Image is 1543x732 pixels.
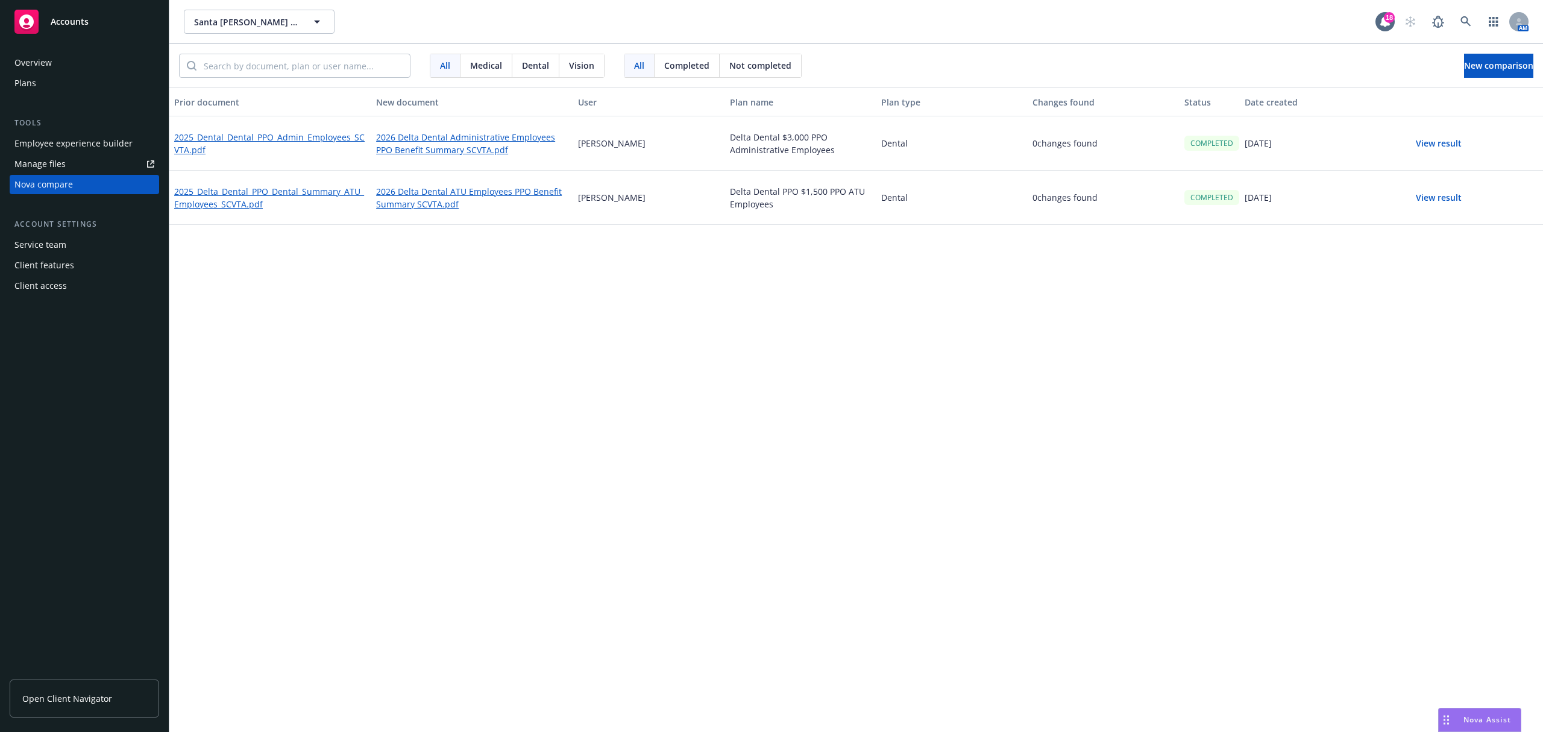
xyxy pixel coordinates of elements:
[725,171,876,225] div: Delta Dental PPO $1,500 PPO ATU Employees
[729,59,791,72] span: Not completed
[1184,96,1236,109] div: Status
[578,137,646,150] p: [PERSON_NAME]
[1463,715,1511,725] span: Nova Assist
[1482,10,1506,34] a: Switch app
[1245,96,1386,109] div: Date created
[881,96,1023,109] div: Plan type
[10,117,159,129] div: Tools
[1032,96,1174,109] div: Changes found
[196,54,410,77] input: Search by document, plan or user name...
[1032,137,1098,150] p: 0 changes found
[1028,87,1179,116] button: Changes found
[10,134,159,153] a: Employee experience builder
[1032,191,1098,204] p: 0 changes found
[10,74,159,93] a: Plans
[10,218,159,230] div: Account settings
[578,96,720,109] div: User
[876,116,1028,171] div: Dental
[522,59,549,72] span: Dental
[1180,87,1240,116] button: Status
[725,87,876,116] button: Plan name
[174,96,366,109] div: Prior document
[187,61,196,71] svg: Search
[1240,87,1391,116] button: Date created
[376,185,568,210] a: 2026 Delta Dental ATU Employees PPO Benefit Summary SCVTA.pdf
[14,134,133,153] div: Employee experience builder
[1454,10,1478,34] a: Search
[169,87,371,116] button: Prior document
[51,17,89,27] span: Accounts
[573,87,724,116] button: User
[1397,186,1481,210] button: View result
[14,53,52,72] div: Overview
[10,235,159,254] a: Service team
[1397,131,1481,156] button: View result
[470,59,502,72] span: Medical
[730,96,872,109] div: Plan name
[1464,60,1533,71] span: New comparison
[174,185,366,210] a: 2025_Delta_Dental_PPO_Dental_Summary_ATU_Employees_SCVTA.pdf
[371,87,573,116] button: New document
[440,59,450,72] span: All
[634,59,644,72] span: All
[14,276,67,295] div: Client access
[1184,136,1239,151] div: COMPLETED
[14,154,66,174] div: Manage files
[876,171,1028,225] div: Dental
[569,59,594,72] span: Vision
[10,175,159,194] a: Nova compare
[194,16,298,28] span: Santa [PERSON_NAME] Valley Transportation Authority
[1426,10,1450,34] a: Report a Bug
[1245,137,1272,150] p: [DATE]
[22,692,112,705] span: Open Client Navigator
[14,256,74,275] div: Client features
[1438,708,1521,732] button: Nova Assist
[10,5,159,39] a: Accounts
[1384,12,1395,23] div: 18
[876,87,1028,116] button: Plan type
[1464,54,1533,78] button: New comparison
[1398,10,1422,34] a: Start snowing
[14,74,36,93] div: Plans
[184,10,335,34] button: Santa [PERSON_NAME] Valley Transportation Authority
[14,175,73,194] div: Nova compare
[10,154,159,174] a: Manage files
[376,131,568,156] a: 2026 Delta Dental Administrative Employees PPO Benefit Summary SCVTA.pdf
[14,235,66,254] div: Service team
[174,131,366,156] a: 2025_Dental_Dental_PPO_Admin_Employees_SCVTA.pdf
[664,59,709,72] span: Completed
[1184,190,1239,205] div: COMPLETED
[10,256,159,275] a: Client features
[578,191,646,204] p: [PERSON_NAME]
[725,116,876,171] div: Delta Dental $3,000 PPO Administrative Employees
[1245,191,1272,204] p: [DATE]
[10,276,159,295] a: Client access
[1439,708,1454,731] div: Drag to move
[10,53,159,72] a: Overview
[376,96,568,109] div: New document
